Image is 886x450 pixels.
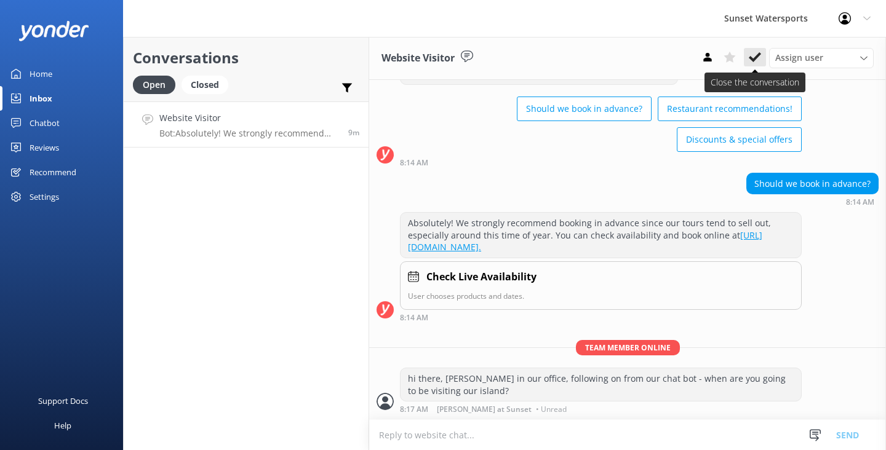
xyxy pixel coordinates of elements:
[133,76,175,94] div: Open
[846,199,874,206] strong: 8:14 AM
[746,197,879,206] div: Sep 12 2025 08:14pm (UTC -05:00) America/Cancun
[182,76,228,94] div: Closed
[38,389,88,413] div: Support Docs
[769,48,874,68] div: Assign User
[133,77,182,91] a: Open
[517,97,652,121] button: Should we book in advance?
[159,128,339,139] p: Bot: Absolutely! We strongly recommend booking in advance since our tours tend to sell out, espec...
[401,368,801,401] div: hi there, [PERSON_NAME] in our office, following on from our chat bot - when are you going to be ...
[30,61,52,86] div: Home
[658,97,802,121] button: Restaurant recommendations!
[30,111,60,135] div: Chatbot
[348,127,359,138] span: Sep 12 2025 08:14pm (UTC -05:00) America/Cancun
[133,46,359,69] h2: Conversations
[408,290,794,302] p: User chooses products and dates.
[30,135,59,160] div: Reviews
[677,127,802,152] button: Discounts & special offers
[124,101,369,148] a: Website VisitorBot:Absolutely! We strongly recommend booking in advance since our tours tend to s...
[747,173,878,194] div: Should we book in advance?
[18,21,89,41] img: yonder-white-logo.png
[775,51,823,65] span: Assign user
[400,313,802,322] div: Sep 12 2025 08:14pm (UTC -05:00) America/Cancun
[381,50,455,66] h3: Website Visitor
[159,111,339,125] h4: Website Visitor
[54,413,71,438] div: Help
[400,314,428,322] strong: 8:14 AM
[408,229,762,253] a: [URL][DOMAIN_NAME].
[30,184,59,209] div: Settings
[401,213,801,258] div: Absolutely! We strongly recommend booking in advance since our tours tend to sell out, especially...
[30,86,52,111] div: Inbox
[400,159,428,167] strong: 8:14 AM
[437,406,532,413] span: [PERSON_NAME] at Sunset
[576,340,680,355] span: Team member online
[400,158,802,167] div: Sep 12 2025 08:14pm (UTC -05:00) America/Cancun
[426,269,537,285] h4: Check Live Availability
[30,160,76,184] div: Recommend
[536,406,567,413] span: • Unread
[400,406,428,413] strong: 8:17 AM
[400,405,802,413] div: Sep 12 2025 08:17pm (UTC -05:00) America/Cancun
[182,77,234,91] a: Closed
